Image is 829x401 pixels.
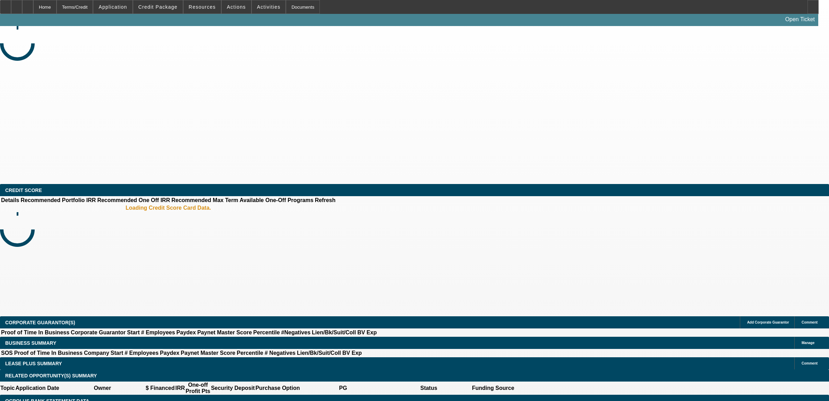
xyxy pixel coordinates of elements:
button: Resources [183,0,221,14]
th: Status [386,382,472,395]
th: Proof of Time In Business [1,329,70,336]
th: Proof of Time In Business [14,350,83,357]
button: Application [93,0,132,14]
th: Recommended Portfolio IRR [20,197,96,204]
b: Paydex [160,350,179,356]
th: IRR [175,382,185,395]
span: Application [99,4,127,10]
th: Funding Source [472,382,515,395]
b: BV Exp [342,350,362,356]
th: $ Financed [145,382,175,395]
th: Purchase Option [255,382,300,395]
b: # Negatives [265,350,296,356]
span: Comment [802,320,818,324]
b: Corporate Guarantor [71,329,126,335]
span: Comment [802,361,818,365]
b: Percentile [237,350,263,356]
b: BV Exp [357,329,377,335]
button: Actions [222,0,251,14]
span: BUSINESS SUMMARY [5,340,56,346]
span: CORPORATE GUARANTOR(S) [5,320,75,325]
span: Activities [257,4,281,10]
span: Actions [227,4,246,10]
b: Start [127,329,139,335]
b: Loading Credit Score Card Data. [126,205,211,211]
b: Paynet Master Score [181,350,235,356]
b: Percentile [253,329,280,335]
th: Details [1,197,19,204]
b: Start [111,350,123,356]
b: Company [84,350,109,356]
span: Add Corporate Guarantor [747,320,789,324]
span: Resources [189,4,216,10]
button: Activities [252,0,286,14]
span: Credit Package [138,4,178,10]
th: Owner [60,382,145,395]
th: One-off Profit Pts [185,382,211,395]
th: SOS [1,350,13,357]
b: # Employees [125,350,159,356]
span: LEASE PLUS SUMMARY [5,361,62,366]
b: Paynet Master Score [197,329,252,335]
button: Credit Package [133,0,183,14]
span: Manage [802,341,814,345]
th: Recommended Max Term [171,197,239,204]
a: Open Ticket [783,14,818,25]
th: Refresh [315,197,336,204]
b: Paydex [177,329,196,335]
th: PG [300,382,386,395]
b: Lien/Bk/Suit/Coll [297,350,341,356]
th: Available One-Off Programs [239,197,314,204]
span: RELATED OPPORTUNITY(S) SUMMARY [5,373,97,378]
b: Lien/Bk/Suit/Coll [312,329,356,335]
b: # Employees [141,329,175,335]
th: Application Date [15,382,59,395]
span: CREDIT SCORE [5,187,42,193]
b: #Negatives [281,329,311,335]
th: Recommended One Off IRR [97,197,170,204]
th: Security Deposit [211,382,255,395]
